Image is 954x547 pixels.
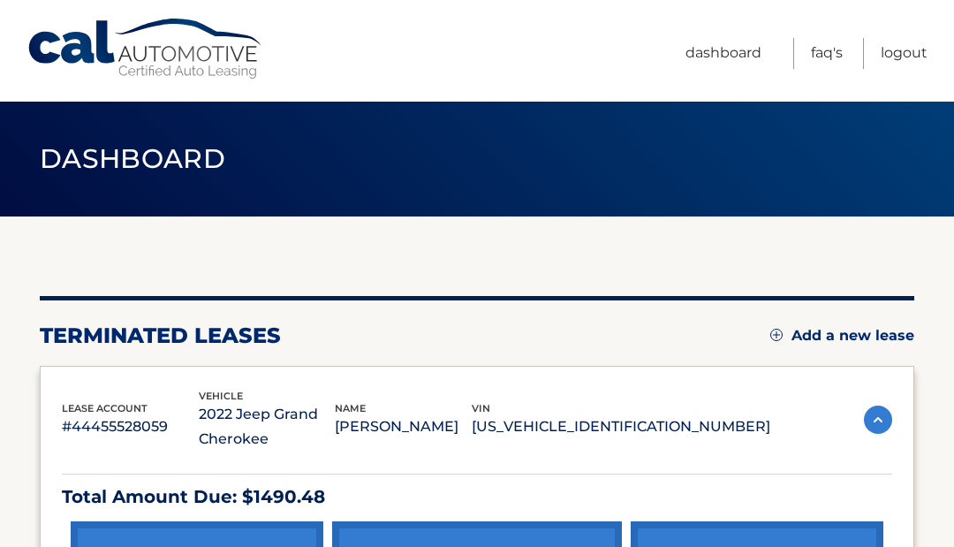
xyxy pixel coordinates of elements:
h2: terminated leases [40,323,281,349]
p: [US_VEHICLE_IDENTIFICATION_NUMBER] [472,414,770,439]
p: 2022 Jeep Grand Cherokee [199,402,336,452]
p: Total Amount Due: $1490.48 [62,482,892,513]
a: Logout [881,38,927,69]
img: accordion-active.svg [864,406,892,434]
span: vehicle [199,390,243,402]
img: add.svg [770,329,783,341]
p: #44455528059 [62,414,199,439]
a: Add a new lease [770,327,914,345]
span: Dashboard [40,142,225,175]
span: lease account [62,402,148,414]
span: name [335,402,366,414]
span: vin [472,402,490,414]
a: FAQ's [811,38,843,69]
a: Cal Automotive [26,18,265,80]
a: Dashboard [685,38,761,69]
p: [PERSON_NAME] [335,414,472,439]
